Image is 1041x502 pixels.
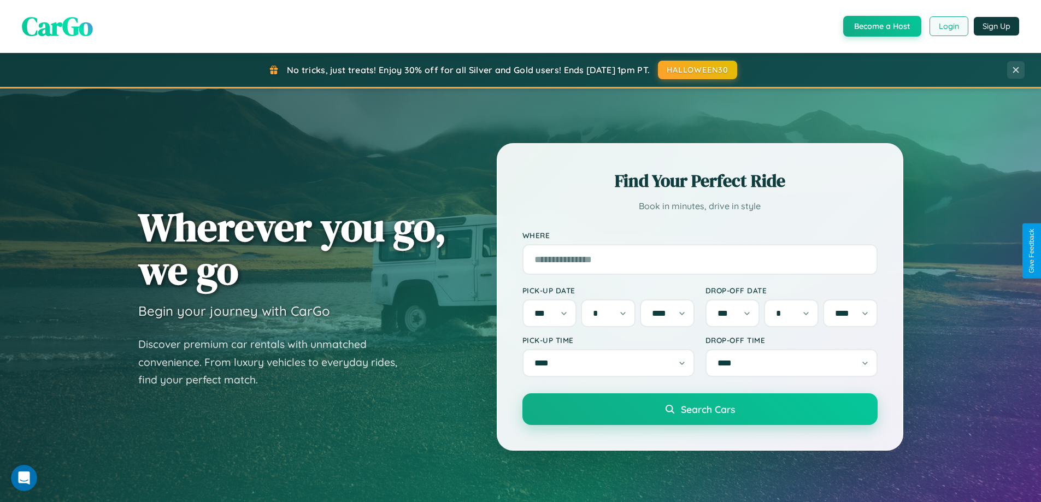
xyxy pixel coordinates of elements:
[974,17,1019,36] button: Sign Up
[705,335,878,345] label: Drop-off Time
[522,198,878,214] p: Book in minutes, drive in style
[138,205,446,292] h1: Wherever you go, we go
[522,231,878,240] label: Where
[22,8,93,44] span: CarGo
[658,61,737,79] button: HALLOWEEN30
[705,286,878,295] label: Drop-off Date
[681,403,735,415] span: Search Cars
[522,335,695,345] label: Pick-up Time
[522,286,695,295] label: Pick-up Date
[522,169,878,193] h2: Find Your Perfect Ride
[522,393,878,425] button: Search Cars
[138,335,411,389] p: Discover premium car rentals with unmatched convenience. From luxury vehicles to everyday rides, ...
[930,16,968,36] button: Login
[287,64,650,75] span: No tricks, just treats! Enjoy 30% off for all Silver and Gold users! Ends [DATE] 1pm PT.
[843,16,921,37] button: Become a Host
[138,303,330,319] h3: Begin your journey with CarGo
[11,465,37,491] iframe: Intercom live chat
[1028,229,1036,273] div: Give Feedback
